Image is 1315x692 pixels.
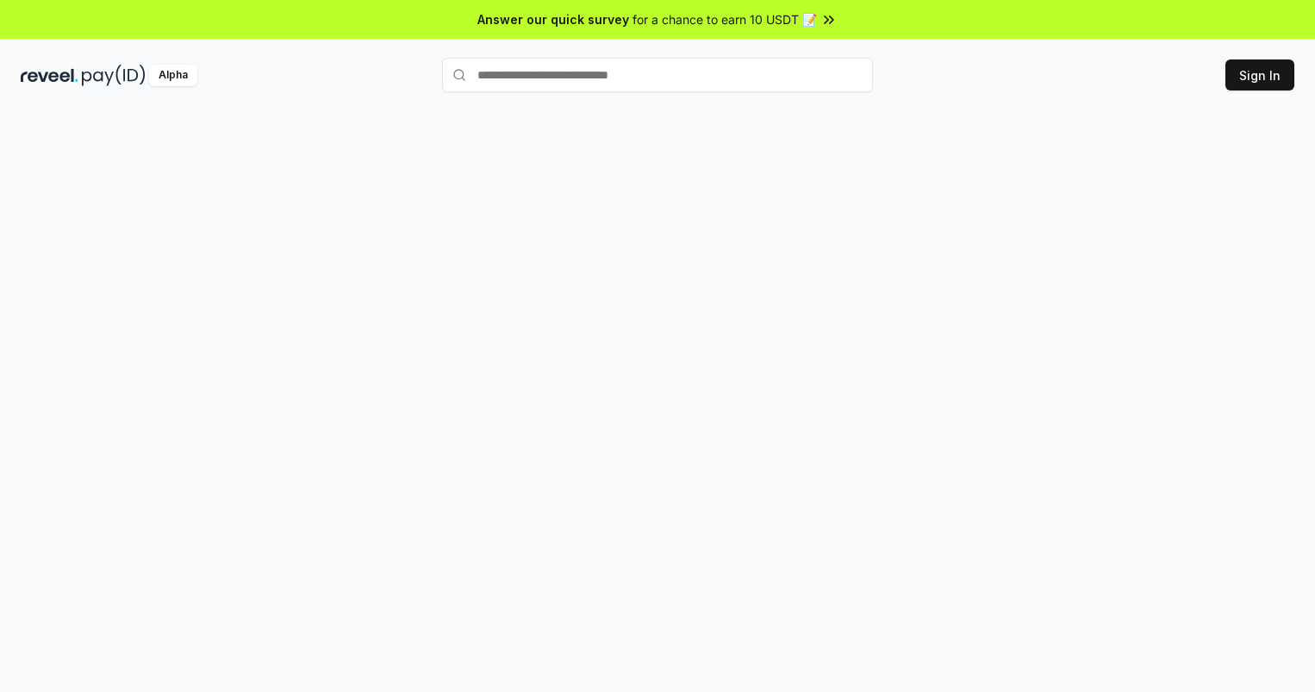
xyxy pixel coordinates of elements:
div: Alpha [149,65,197,86]
img: reveel_dark [21,65,78,86]
span: for a chance to earn 10 USDT 📝 [633,10,817,28]
img: pay_id [82,65,146,86]
button: Sign In [1225,59,1294,90]
span: Answer our quick survey [477,10,629,28]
